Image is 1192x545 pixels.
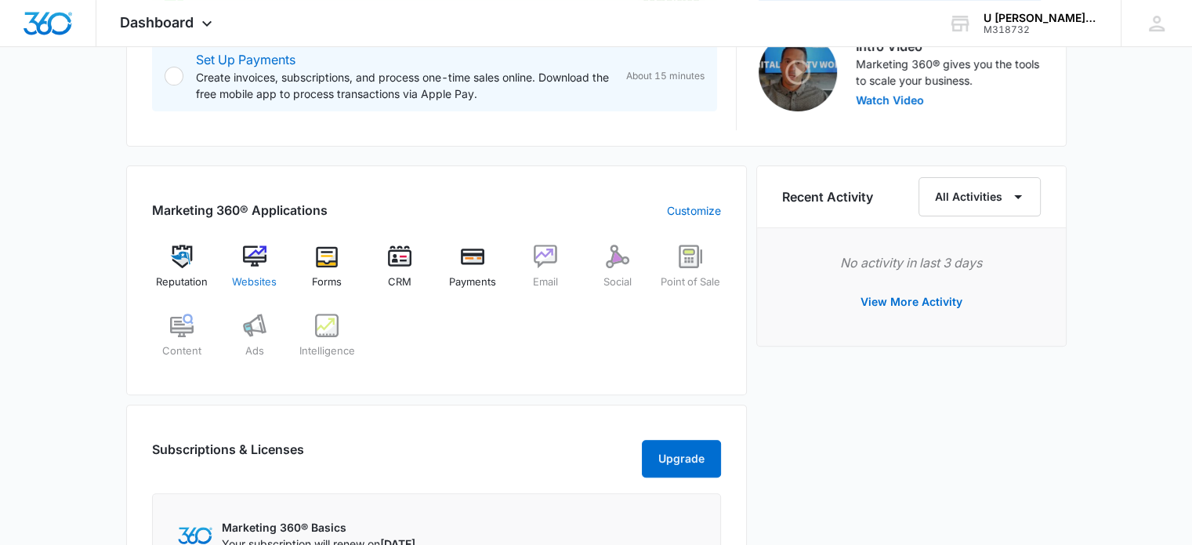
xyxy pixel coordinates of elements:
[297,314,357,370] a: Intelligence
[297,245,357,301] a: Forms
[856,56,1041,89] p: Marketing 360® gives you the tools to scale your business.
[856,95,924,106] button: Watch Video
[162,343,201,359] span: Content
[152,440,304,471] h2: Subscriptions & Licenses
[196,52,295,67] a: Set Up Payments
[449,274,496,290] span: Payments
[667,202,721,219] a: Customize
[533,274,558,290] span: Email
[370,245,430,301] a: CRM
[120,14,194,31] span: Dashboard
[152,245,212,301] a: Reputation
[626,69,705,83] span: About 15 minutes
[603,274,632,290] span: Social
[588,245,648,301] a: Social
[388,274,411,290] span: CRM
[196,69,614,102] p: Create invoices, subscriptions, and process one-time sales online. Download the free mobile app t...
[222,519,415,536] p: Marketing 360® Basics
[642,440,721,478] button: Upgrade
[152,314,212,370] a: Content
[782,253,1041,272] p: No activity in last 3 days
[782,187,873,206] h6: Recent Activity
[245,343,264,359] span: Ads
[299,343,355,359] span: Intelligence
[661,274,720,290] span: Point of Sale
[845,283,978,321] button: View More Activity
[759,33,837,111] img: Intro Video
[984,24,1098,35] div: account id
[918,177,1041,216] button: All Activities
[661,245,721,301] a: Point of Sale
[178,527,212,543] img: Marketing 360 Logo
[443,245,503,301] a: Payments
[152,201,328,220] h2: Marketing 360® Applications
[224,314,284,370] a: Ads
[515,245,575,301] a: Email
[156,274,208,290] span: Reputation
[224,245,284,301] a: Websites
[312,274,342,290] span: Forms
[984,12,1098,24] div: account name
[232,274,277,290] span: Websites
